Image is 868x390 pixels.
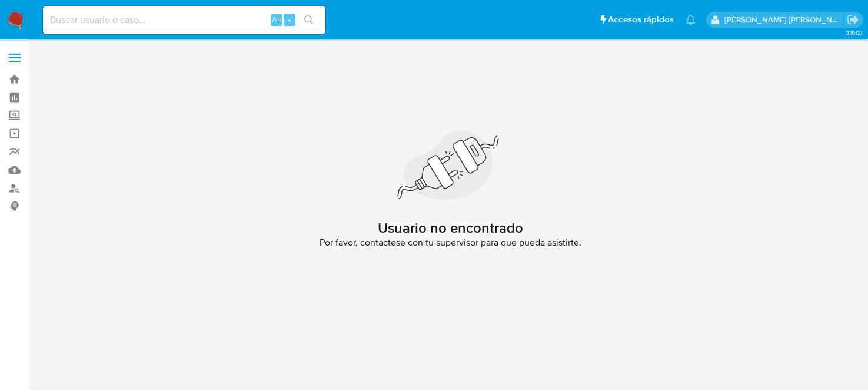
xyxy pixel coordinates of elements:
h2: Usuario no encontrado [378,219,523,237]
button: search-icon [297,12,321,28]
a: Notificaciones [686,15,696,25]
span: Por favor, contactese con tu supervisor para que pueda asistirte. [320,237,581,249]
span: Alt [272,14,281,25]
span: Accesos rápidos [608,14,674,26]
p: brenda.morenoreyes@mercadolibre.com.mx [724,14,843,25]
span: s [288,14,291,25]
input: Buscar usuario o caso... [43,12,325,28]
a: Salir [847,14,859,26]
